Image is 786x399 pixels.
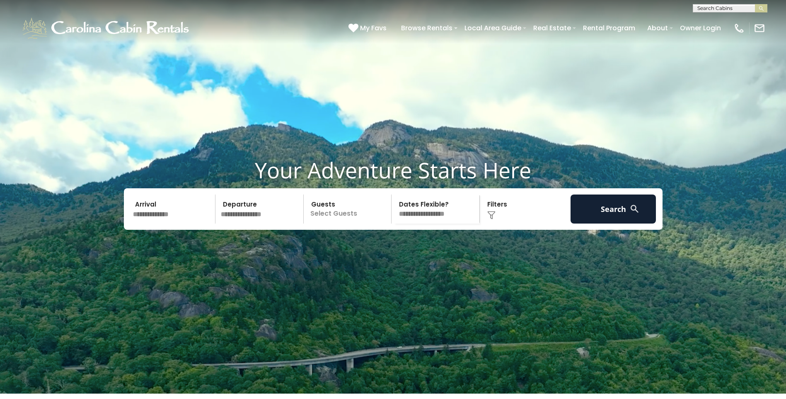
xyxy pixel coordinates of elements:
[348,23,389,34] a: My Favs
[643,21,672,35] a: About
[6,157,780,183] h1: Your Adventure Starts Here
[360,23,387,33] span: My Favs
[460,21,525,35] a: Local Area Guide
[571,195,656,224] button: Search
[397,21,457,35] a: Browse Rentals
[529,21,575,35] a: Real Estate
[629,204,640,214] img: search-regular-white.png
[487,211,496,219] img: filter--v1.png
[733,22,745,34] img: phone-regular-white.png
[306,195,392,224] p: Select Guests
[676,21,725,35] a: Owner Login
[21,16,193,41] img: White-1-1-2.png
[579,21,639,35] a: Rental Program
[754,22,765,34] img: mail-regular-white.png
